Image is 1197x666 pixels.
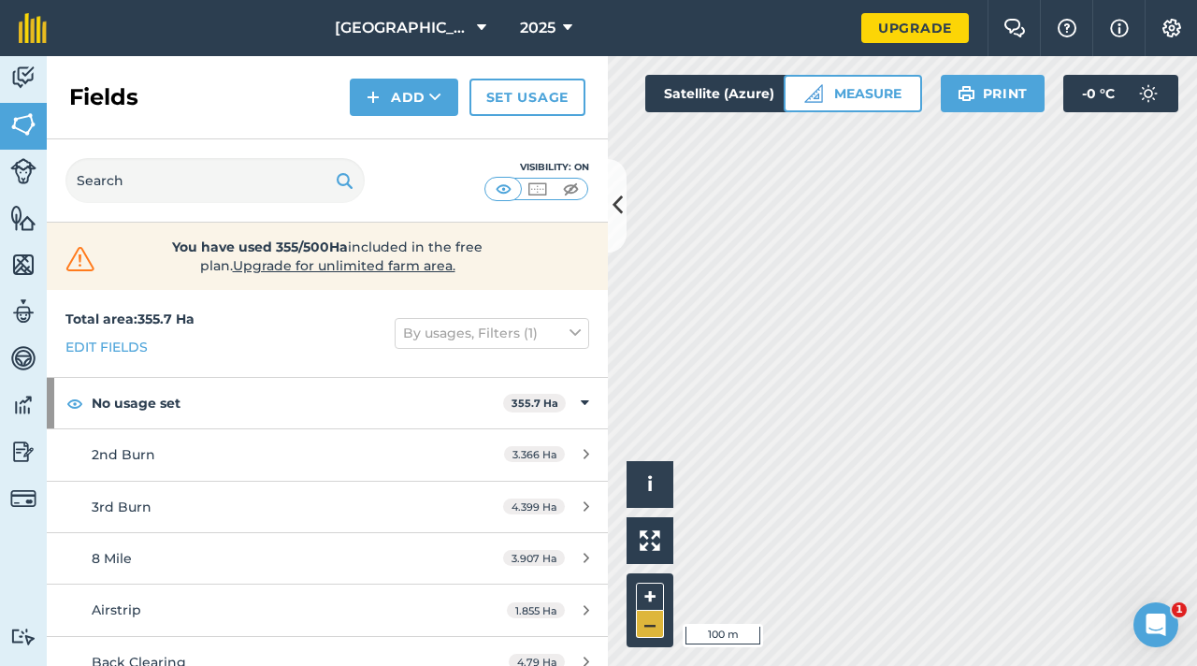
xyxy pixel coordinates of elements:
span: 3.907 Ha [503,550,565,566]
img: fieldmargin Logo [19,13,47,43]
img: A cog icon [1161,19,1183,37]
img: svg+xml;base64,PHN2ZyB4bWxucz0iaHR0cDovL3d3dy53My5vcmcvMjAwMC9zdmciIHdpZHRoPSI1MCIgaGVpZ2h0PSI0MC... [559,180,583,198]
img: svg+xml;base64,PD94bWwgdmVyc2lvbj0iMS4wIiBlbmNvZGluZz0idXRmLTgiPz4KPCEtLSBHZW5lcmF0b3I6IEFkb2JlIE... [10,158,36,184]
span: 1.855 Ha [507,602,565,618]
a: 8 Mile3.907 Ha [47,533,608,584]
img: svg+xml;base64,PHN2ZyB4bWxucz0iaHR0cDovL3d3dy53My5vcmcvMjAwMC9zdmciIHdpZHRoPSI1MCIgaGVpZ2h0PSI0MC... [526,180,549,198]
img: svg+xml;base64,PHN2ZyB4bWxucz0iaHR0cDovL3d3dy53My5vcmcvMjAwMC9zdmciIHdpZHRoPSI1MCIgaGVpZ2h0PSI0MC... [492,180,515,198]
span: 4.399 Ha [503,499,565,514]
iframe: Intercom live chat [1133,602,1178,647]
img: Four arrows, one pointing top left, one top right, one bottom right and the last bottom left [640,530,660,551]
h2: Fields [69,82,138,112]
img: svg+xml;base64,PD94bWwgdmVyc2lvbj0iMS4wIiBlbmNvZGluZz0idXRmLTgiPz4KPCEtLSBHZW5lcmF0b3I6IEFkb2JlIE... [10,297,36,326]
img: A question mark icon [1056,19,1078,37]
button: Add [350,79,458,116]
span: [GEOGRAPHIC_DATA] [335,17,469,39]
a: Set usage [469,79,585,116]
strong: 355.7 Ha [512,397,558,410]
span: 3.366 Ha [504,446,565,462]
img: svg+xml;base64,PHN2ZyB4bWxucz0iaHR0cDovL3d3dy53My5vcmcvMjAwMC9zdmciIHdpZHRoPSIxOSIgaGVpZ2h0PSIyNC... [958,82,975,105]
input: Search [65,158,365,203]
span: -0 ° C [1082,75,1115,112]
div: No usage set355.7 Ha [47,378,608,428]
img: svg+xml;base64,PHN2ZyB4bWxucz0iaHR0cDovL3d3dy53My5vcmcvMjAwMC9zdmciIHdpZHRoPSIxOCIgaGVpZ2h0PSIyNC... [66,392,83,414]
button: i [627,461,673,508]
span: i [647,472,653,496]
span: 3rd Burn [92,499,151,515]
a: 3rd Burn4.399 Ha [47,482,608,532]
span: 2nd Burn [92,446,155,463]
a: You have used 355/500Haincluded in the free plan.Upgrade for unlimited farm area. [62,238,593,275]
span: 8 Mile [92,550,132,567]
strong: Total area : 355.7 Ha [65,311,195,327]
img: svg+xml;base64,PHN2ZyB4bWxucz0iaHR0cDovL3d3dy53My5vcmcvMjAwMC9zdmciIHdpZHRoPSIxNCIgaGVpZ2h0PSIyNC... [367,86,380,109]
div: Visibility: On [484,160,589,175]
img: svg+xml;base64,PD94bWwgdmVyc2lvbj0iMS4wIiBlbmNvZGluZz0idXRmLTgiPz4KPCEtLSBHZW5lcmF0b3I6IEFkb2JlIE... [10,344,36,372]
span: Airstrip [92,601,141,618]
span: included in the free plan . [128,238,526,275]
img: svg+xml;base64,PHN2ZyB4bWxucz0iaHR0cDovL3d3dy53My5vcmcvMjAwMC9zdmciIHdpZHRoPSIxOSIgaGVpZ2h0PSIyNC... [336,169,353,192]
img: svg+xml;base64,PD94bWwgdmVyc2lvbj0iMS4wIiBlbmNvZGluZz0idXRmLTgiPz4KPCEtLSBHZW5lcmF0b3I6IEFkb2JlIE... [10,485,36,512]
button: Satellite (Azure) [645,75,825,112]
a: Upgrade [861,13,969,43]
img: svg+xml;base64,PD94bWwgdmVyc2lvbj0iMS4wIiBlbmNvZGluZz0idXRmLTgiPz4KPCEtLSBHZW5lcmF0b3I6IEFkb2JlIE... [10,64,36,92]
button: Measure [784,75,922,112]
img: Two speech bubbles overlapping with the left bubble in the forefront [1003,19,1026,37]
img: svg+xml;base64,PD94bWwgdmVyc2lvbj0iMS4wIiBlbmNvZGluZz0idXRmLTgiPz4KPCEtLSBHZW5lcmF0b3I6IEFkb2JlIE... [10,628,36,645]
img: svg+xml;base64,PHN2ZyB4bWxucz0iaHR0cDovL3d3dy53My5vcmcvMjAwMC9zdmciIHdpZHRoPSI1NiIgaGVpZ2h0PSI2MC... [10,251,36,279]
button: Print [941,75,1046,112]
img: svg+xml;base64,PHN2ZyB4bWxucz0iaHR0cDovL3d3dy53My5vcmcvMjAwMC9zdmciIHdpZHRoPSI1NiIgaGVpZ2h0PSI2MC... [10,204,36,232]
strong: You have used 355/500Ha [172,239,348,255]
img: svg+xml;base64,PD94bWwgdmVyc2lvbj0iMS4wIiBlbmNvZGluZz0idXRmLTgiPz4KPCEtLSBHZW5lcmF0b3I6IEFkb2JlIE... [10,391,36,419]
a: 2nd Burn3.366 Ha [47,429,608,480]
a: Airstrip1.855 Ha [47,585,608,635]
a: Edit fields [65,337,148,357]
strong: No usage set [92,378,503,428]
img: svg+xml;base64,PD94bWwgdmVyc2lvbj0iMS4wIiBlbmNvZGluZz0idXRmLTgiPz4KPCEtLSBHZW5lcmF0b3I6IEFkb2JlIE... [10,438,36,466]
span: 1 [1172,602,1187,617]
span: Upgrade for unlimited farm area. [233,257,455,274]
span: 2025 [520,17,555,39]
button: + [636,583,664,611]
img: svg+xml;base64,PHN2ZyB4bWxucz0iaHR0cDovL3d3dy53My5vcmcvMjAwMC9zdmciIHdpZHRoPSIxNyIgaGVpZ2h0PSIxNy... [1110,17,1129,39]
img: svg+xml;base64,PHN2ZyB4bWxucz0iaHR0cDovL3d3dy53My5vcmcvMjAwMC9zdmciIHdpZHRoPSI1NiIgaGVpZ2h0PSI2MC... [10,110,36,138]
button: – [636,611,664,638]
img: svg+xml;base64,PD94bWwgdmVyc2lvbj0iMS4wIiBlbmNvZGluZz0idXRmLTgiPz4KPCEtLSBHZW5lcmF0b3I6IEFkb2JlIE... [1130,75,1167,112]
button: By usages, Filters (1) [395,318,589,348]
img: svg+xml;base64,PHN2ZyB4bWxucz0iaHR0cDovL3d3dy53My5vcmcvMjAwMC9zdmciIHdpZHRoPSIzMiIgaGVpZ2h0PSIzMC... [62,245,99,273]
button: -0 °C [1063,75,1178,112]
img: Ruler icon [804,84,823,103]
